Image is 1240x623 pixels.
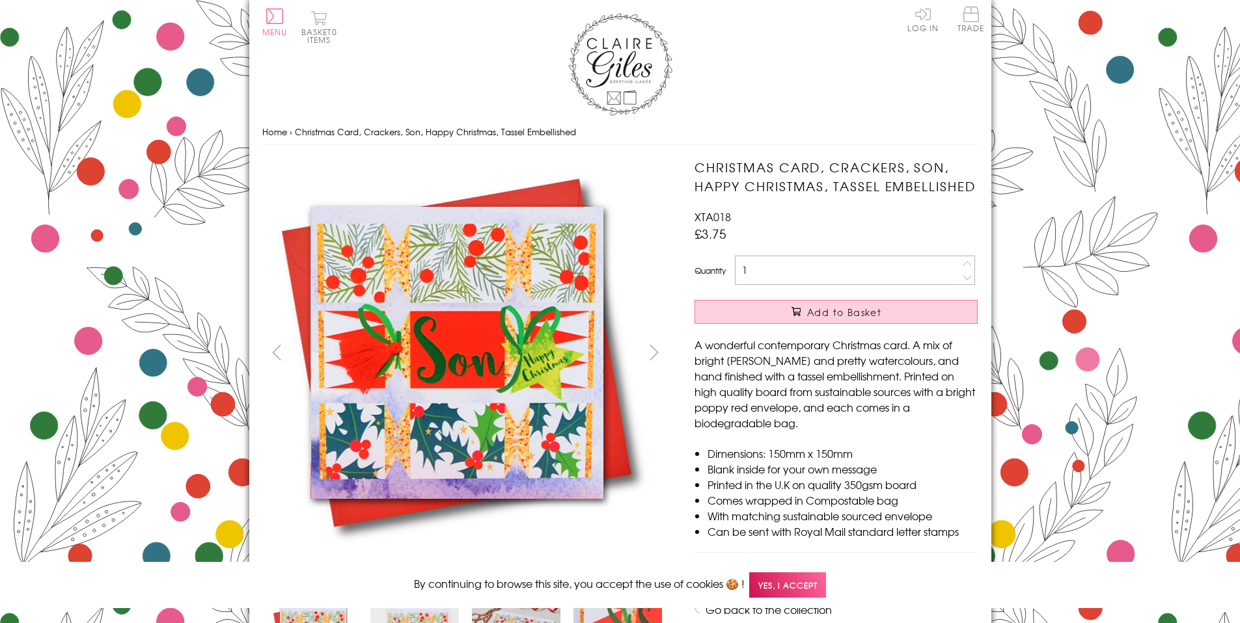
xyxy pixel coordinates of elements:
[695,209,731,224] span: XTA018
[695,265,726,276] label: Quantity
[262,8,288,36] button: Menu
[695,337,978,431] p: A wonderful contemporary Christmas card. A mix of bright [PERSON_NAME] and pretty watercolours, a...
[262,126,287,138] a: Home
[695,224,726,243] span: £3.75
[301,10,337,44] button: Basket0 items
[708,508,978,524] li: With matching sustainable sourced envelope
[708,445,978,461] li: Dimensions: 150mm x 150mm
[262,119,978,146] nav: breadcrumbs
[295,126,576,138] span: Christmas Card, Crackers, Son, Happy Christmas, Tassel Embellished
[262,26,288,38] span: Menu
[708,461,978,477] li: Blank inside for your own message
[695,158,978,196] h1: Christmas Card, Crackers, Son, Happy Christmas, Tassel Embellished
[807,306,881,319] span: Add to Basket
[708,492,978,508] li: Comes wrapped in Compostable bag
[708,524,978,539] li: Can be sent with Royal Mail standard letter stamps
[708,477,978,492] li: Printed in the U.K on quality 350gsm board
[749,572,826,598] span: Yes, I accept
[262,338,292,367] button: prev
[958,7,985,34] a: Trade
[695,300,978,324] button: Add to Basket
[307,26,337,46] span: 0 items
[290,126,292,138] span: ›
[706,602,832,617] a: Go back to the collection
[568,13,672,116] img: Claire Giles Greetings Cards
[668,158,1059,548] img: Christmas Card, Crackers, Son, Happy Christmas, Tassel Embellished
[262,158,652,548] img: Christmas Card, Crackers, Son, Happy Christmas, Tassel Embellished
[907,7,939,32] a: Log In
[958,7,985,32] span: Trade
[639,338,668,367] button: next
